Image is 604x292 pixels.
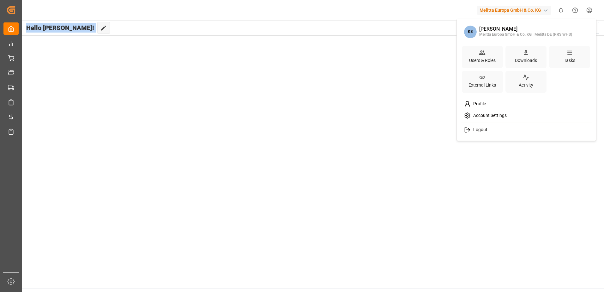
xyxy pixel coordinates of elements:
span: Hello [PERSON_NAME]! [26,22,94,34]
div: Downloads [514,56,538,65]
button: show 0 new notifications [554,3,568,17]
span: Logout [471,127,487,133]
div: [PERSON_NAME] [479,26,572,32]
span: KS [464,26,477,38]
div: Melitta Europa GmbH & Co. KG [477,6,551,15]
div: Users & Roles [468,56,497,65]
div: External Links [467,81,497,90]
button: Help Center [568,3,582,17]
div: Melitta Europa GmbH & Co. KG | Melitta DE (RRS WHS) [479,32,572,38]
span: Profile [471,101,486,107]
span: Account Settings [471,113,507,119]
div: Tasks [563,56,577,65]
div: Activity [517,81,535,90]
